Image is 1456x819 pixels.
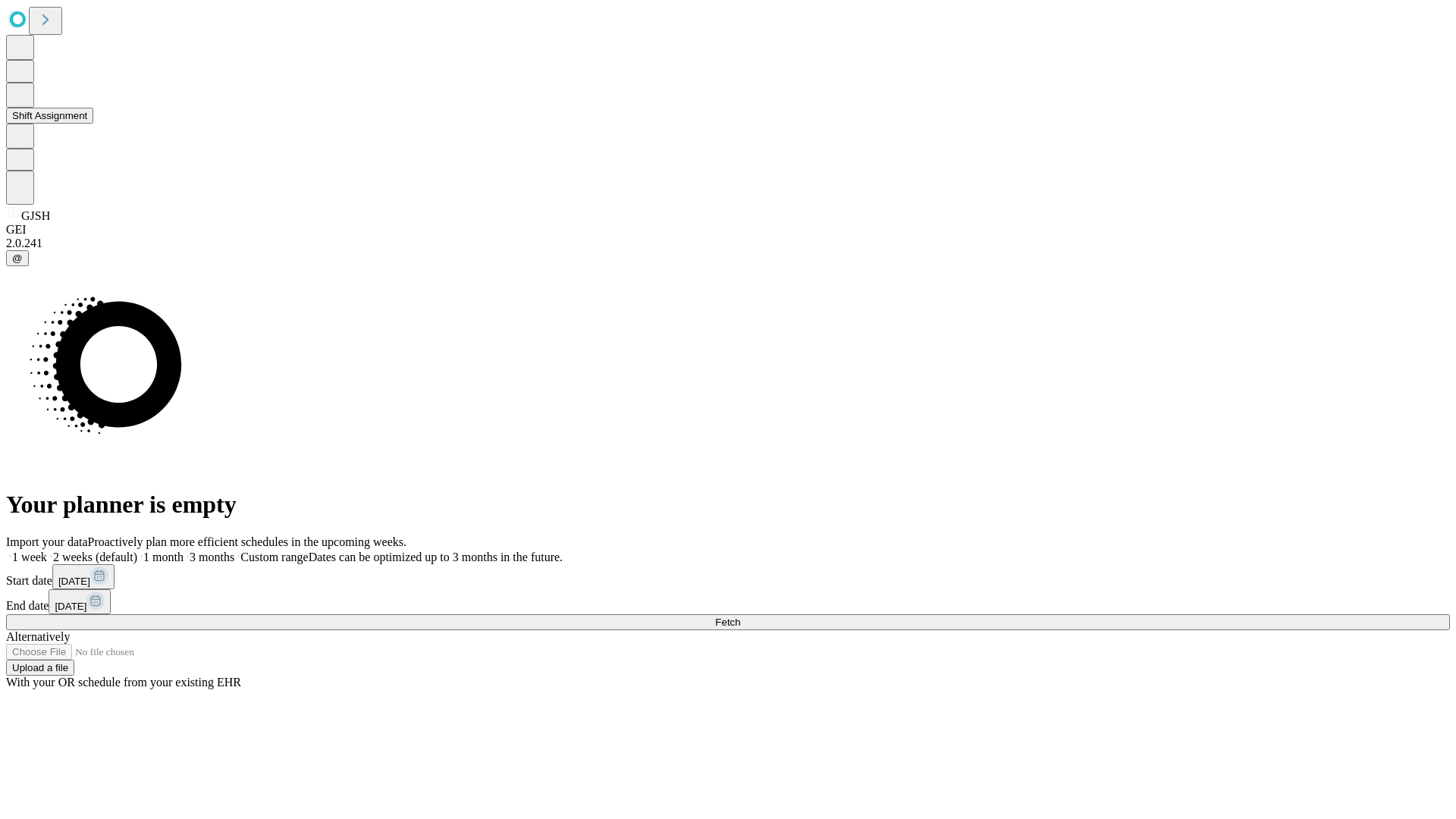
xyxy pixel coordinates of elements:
[6,614,1450,630] button: Fetch
[6,676,241,689] span: With your OR schedule from your existing EHR
[6,108,93,124] button: Shift Assignment
[240,551,308,563] span: Custom range
[6,535,88,548] span: Import your data
[58,576,90,587] span: [DATE]
[53,551,137,563] span: 2 weeks (default)
[12,253,23,264] span: @
[21,209,50,222] span: GJSH
[715,617,740,628] span: Fetch
[6,223,1450,237] div: GEI
[6,660,74,676] button: Upload a file
[55,601,86,612] span: [DATE]
[88,535,406,548] span: Proactively plan more efficient schedules in the upcoming weeks.
[6,237,1450,250] div: 2.0.241
[143,551,184,563] span: 1 month
[6,564,1450,589] div: Start date
[6,250,29,266] button: @
[12,551,47,563] span: 1 week
[190,551,234,563] span: 3 months
[6,630,70,643] span: Alternatively
[52,564,115,589] button: [DATE]
[309,551,563,563] span: Dates can be optimized up to 3 months in the future.
[49,589,111,614] button: [DATE]
[6,589,1450,614] div: End date
[6,491,1450,519] h1: Your planner is empty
